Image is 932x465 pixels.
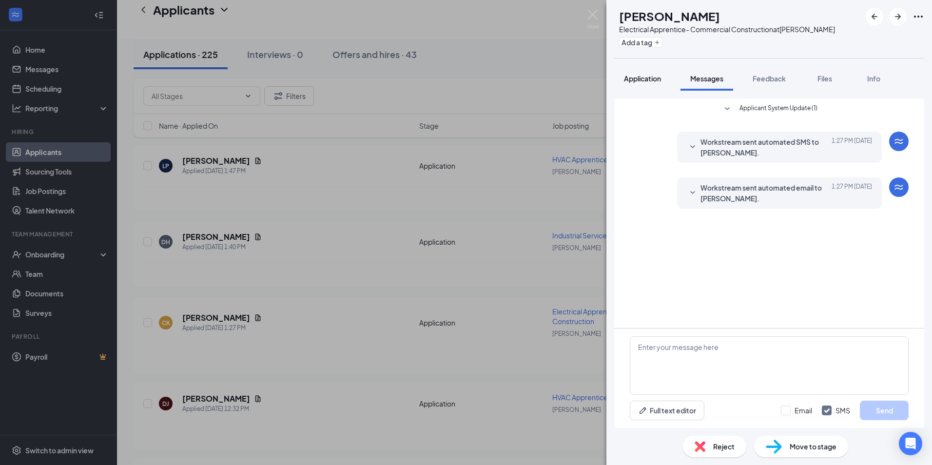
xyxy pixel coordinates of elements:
svg: SmallChevronDown [687,141,699,153]
div: Open Intercom Messenger [899,432,922,455]
svg: ArrowLeftNew [869,11,880,22]
span: Applicant System Update (1) [739,103,817,115]
svg: Plus [654,39,660,45]
svg: Pen [638,406,648,415]
span: Info [867,74,880,83]
svg: Ellipses [913,11,924,22]
span: Application [624,74,661,83]
svg: SmallChevronDown [721,103,733,115]
div: Electrical Apprentice- Commercial Construction at [PERSON_NAME] [619,24,835,34]
button: Full text editorPen [630,401,704,420]
span: Move to stage [790,441,836,452]
span: [DATE] 1:27 PM [832,136,872,158]
span: Reject [713,441,735,452]
span: Messages [690,74,723,83]
svg: SmallChevronDown [687,187,699,199]
span: Files [817,74,832,83]
span: Workstream sent automated email to [PERSON_NAME]. [700,182,828,204]
button: ArrowRight [889,8,907,25]
button: ArrowLeftNew [866,8,883,25]
svg: ArrowRight [892,11,904,22]
span: Workstream sent automated SMS to [PERSON_NAME]. [700,136,828,158]
h1: [PERSON_NAME] [619,8,720,24]
button: Send [860,401,909,420]
span: [DATE] 1:27 PM [832,182,872,204]
button: SmallChevronDownApplicant System Update (1) [721,103,817,115]
button: PlusAdd a tag [619,37,662,47]
svg: WorkstreamLogo [893,181,905,193]
svg: WorkstreamLogo [893,136,905,147]
span: Feedback [753,74,786,83]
